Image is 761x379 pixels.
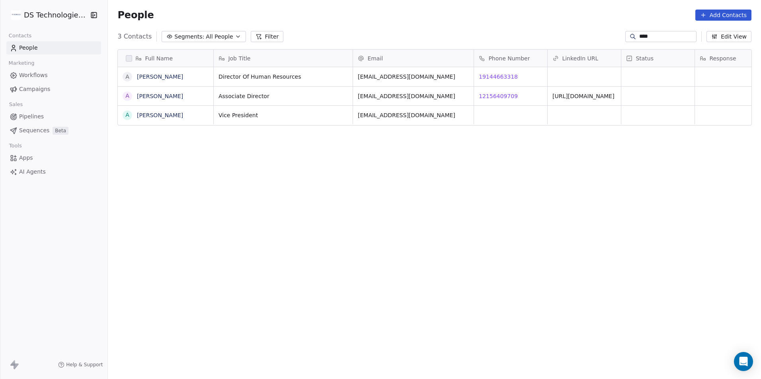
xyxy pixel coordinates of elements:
a: Campaigns [6,83,101,96]
button: Filter [251,31,284,42]
div: LinkedIn URL [548,50,621,67]
div: Phone Number [474,50,547,67]
a: [PERSON_NAME] [137,73,183,80]
span: Tools [6,140,25,152]
a: Apps [6,151,101,164]
span: Marketing [5,57,38,69]
span: DS Technologies Inc [24,10,88,20]
div: Full Name [118,50,213,67]
span: Associate Director [219,92,348,100]
span: Phone Number [488,54,530,62]
span: 12156409709 [479,92,518,100]
span: 3 Contacts [117,32,152,41]
div: Open Intercom Messenger [734,352,753,371]
span: Email [367,54,383,62]
a: Workflows [6,69,101,82]
img: DS%20Updated%20Logo.jpg [11,10,21,20]
span: People [19,44,38,52]
div: grid [118,67,214,364]
div: Status [621,50,695,67]
span: Beta [53,127,68,135]
div: Job Title [214,50,353,67]
span: [EMAIL_ADDRESS][DOMAIN_NAME] [358,92,469,100]
span: Job Title [228,54,250,62]
a: [PERSON_NAME] [137,93,183,99]
span: Pipelines [19,112,44,121]
span: Sequences [19,126,49,135]
a: SequencesBeta [6,124,101,137]
a: People [6,41,101,54]
span: Status [636,54,654,62]
a: AI Agents [6,165,101,178]
div: A [126,111,130,119]
div: A [126,92,130,100]
button: Add Contacts [695,10,751,21]
span: Apps [19,154,33,162]
span: AI Agents [19,168,46,176]
span: Contacts [5,30,35,42]
a: [PERSON_NAME] [137,112,183,118]
span: 19144663318 [479,73,518,81]
span: [EMAIL_ADDRESS][DOMAIN_NAME] [358,111,469,119]
span: LinkedIn URL [562,54,598,62]
span: [EMAIL_ADDRESS][DOMAIN_NAME] [358,73,469,81]
span: People [117,9,154,21]
a: [URL][DOMAIN_NAME] [552,93,615,99]
button: DS Technologies Inc [10,8,85,22]
span: Response [709,54,736,62]
span: Segments: [174,33,204,41]
span: All People [206,33,233,41]
span: Campaigns [19,85,50,93]
button: Edit View [706,31,751,42]
a: Pipelines [6,110,101,123]
span: Help & Support [66,362,103,368]
span: Workflows [19,71,48,79]
span: Sales [6,99,26,110]
span: Full Name [145,54,173,62]
span: Director Of Human Resources [219,73,348,81]
div: A [126,73,130,81]
span: Vice President [219,111,348,119]
div: Email [353,50,474,67]
a: Help & Support [58,362,103,368]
